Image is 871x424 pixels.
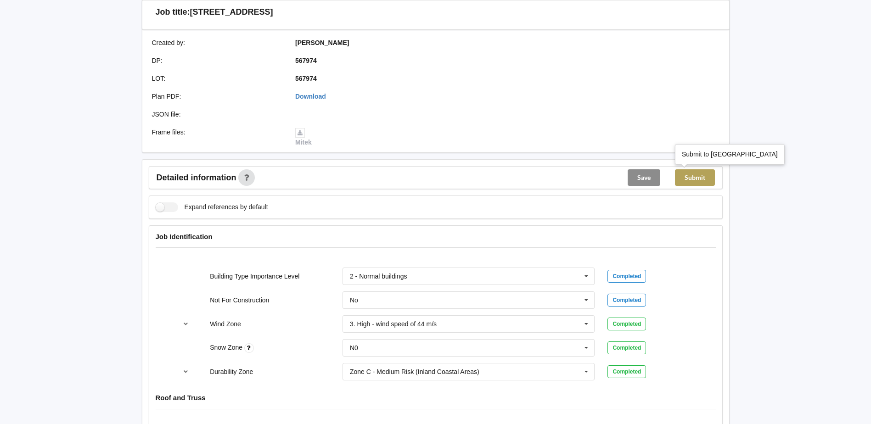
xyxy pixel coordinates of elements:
[210,320,241,328] label: Wind Zone
[210,344,244,351] label: Snow Zone
[607,294,646,307] div: Completed
[210,368,253,375] label: Durability Zone
[607,341,646,354] div: Completed
[210,296,269,304] label: Not For Construction
[146,38,289,47] div: Created by :
[156,7,190,17] h3: Job title:
[350,297,358,303] div: No
[156,202,268,212] label: Expand references by default
[295,128,312,146] a: Mitek
[682,150,778,159] div: Submit to [GEOGRAPHIC_DATA]
[350,321,437,327] div: 3. High - wind speed of 44 m/s
[295,75,317,82] b: 567974
[190,7,273,17] h3: [STREET_ADDRESS]
[210,273,299,280] label: Building Type Importance Level
[607,365,646,378] div: Completed
[156,232,716,241] h4: Job Identification
[146,56,289,65] div: DP :
[607,318,646,330] div: Completed
[146,92,289,101] div: Plan PDF :
[146,110,289,119] div: JSON file :
[350,368,479,375] div: Zone C - Medium Risk (Inland Coastal Areas)
[156,393,716,402] h4: Roof and Truss
[295,57,317,64] b: 567974
[295,39,349,46] b: [PERSON_NAME]
[350,345,358,351] div: N0
[177,363,195,380] button: reference-toggle
[607,270,646,283] div: Completed
[177,316,195,332] button: reference-toggle
[157,173,236,182] span: Detailed information
[295,93,326,100] a: Download
[146,128,289,147] div: Frame files :
[350,273,407,279] div: 2 - Normal buildings
[675,169,715,186] button: Submit
[146,74,289,83] div: LOT :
